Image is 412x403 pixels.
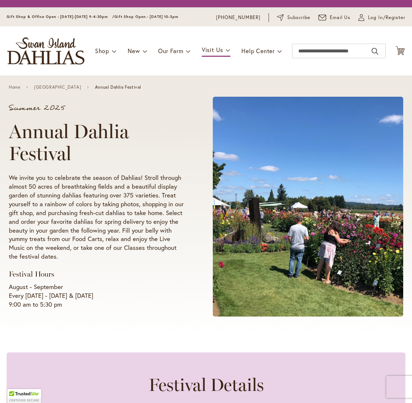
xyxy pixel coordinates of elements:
[9,173,185,261] p: We invite you to celebrate the season of Dahlias! Stroll through almost 50 acres of breathtaking ...
[29,374,383,395] h2: Festival Details
[95,85,141,90] span: Annual Dahlia Festival
[34,85,81,90] a: [GEOGRAPHIC_DATA]
[128,47,140,55] span: New
[9,282,185,309] p: August - September Every [DATE] - [DATE] & [DATE] 9:00 am to 5:30 pm
[358,14,405,21] a: Log In/Register
[9,121,185,164] h1: Annual Dahlia Festival
[372,45,378,57] button: Search
[9,270,185,279] h3: Festival Hours
[318,14,351,21] a: Email Us
[241,47,275,55] span: Help Center
[9,104,185,112] p: Summer 2025
[114,14,178,19] span: Gift Shop Open - [DATE] 10-3pm
[7,14,114,19] span: Gift Shop & Office Open - [DATE]-[DATE] 9-4:30pm /
[202,46,223,53] span: Visit Us
[7,37,84,64] a: store logo
[277,14,310,21] a: Subscribe
[7,389,41,403] div: TrustedSite Certified
[287,14,310,21] span: Subscribe
[9,85,20,90] a: Home
[216,14,260,21] a: [PHONE_NUMBER]
[368,14,405,21] span: Log In/Register
[158,47,183,55] span: Our Farm
[330,14,351,21] span: Email Us
[95,47,109,55] span: Shop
